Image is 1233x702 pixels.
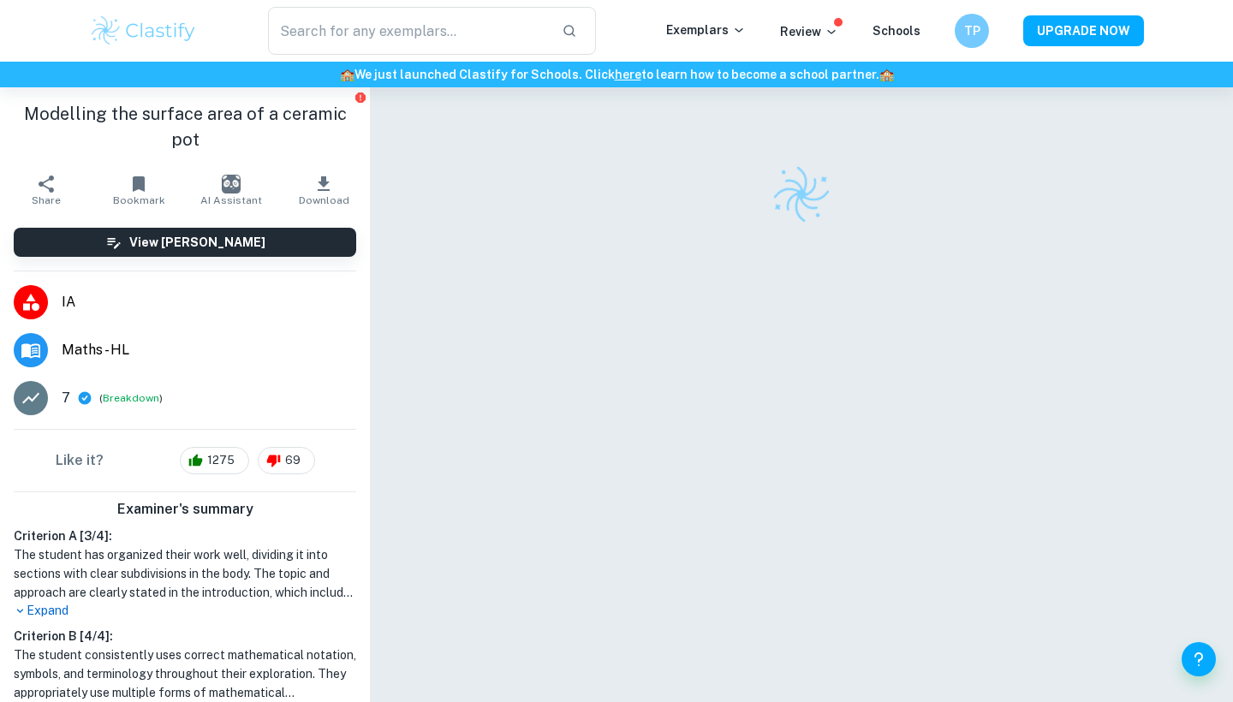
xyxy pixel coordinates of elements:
span: 🏫 [879,68,894,81]
a: Schools [873,24,920,38]
span: 🏫 [340,68,354,81]
button: Download [277,166,370,214]
div: 69 [258,447,315,474]
button: TP [955,14,989,48]
button: AI Assistant [185,166,277,214]
span: 1275 [198,452,244,469]
h6: Criterion B [ 4 / 4 ]: [14,627,356,645]
p: 7 [62,388,70,408]
h1: The student consistently uses correct mathematical notation, symbols, and terminology throughout ... [14,645,356,702]
p: Review [780,22,838,41]
img: Clastify logo [767,160,837,229]
h6: Criterion A [ 3 / 4 ]: [14,526,356,545]
h1: The student has organized their work well, dividing it into sections with clear subdivisions in t... [14,545,356,602]
button: Breakdown [103,390,159,406]
button: Report issue [354,91,366,104]
button: View [PERSON_NAME] [14,228,356,257]
a: here [615,68,641,81]
h6: View [PERSON_NAME] [129,233,265,252]
p: Expand [14,602,356,620]
h1: Modelling the surface area of a ceramic pot [14,101,356,152]
button: Bookmark [92,166,185,214]
span: Bookmark [113,194,165,206]
img: AI Assistant [222,175,241,193]
span: AI Assistant [200,194,262,206]
button: Help and Feedback [1182,642,1216,676]
img: Clastify logo [89,14,198,48]
span: IA [62,292,356,312]
span: Download [299,194,349,206]
h6: Like it? [56,450,104,471]
h6: Examiner's summary [7,499,363,520]
h6: TP [962,21,982,40]
h6: We just launched Clastify for Schools. Click to learn how to become a school partner. [3,65,1230,84]
input: Search for any exemplars... [268,7,548,55]
span: Share [32,194,61,206]
button: UPGRADE NOW [1023,15,1144,46]
span: Maths - HL [62,340,356,360]
div: 1275 [180,447,249,474]
span: 69 [276,452,310,469]
p: Exemplars [666,21,746,39]
span: ( ) [99,390,163,407]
